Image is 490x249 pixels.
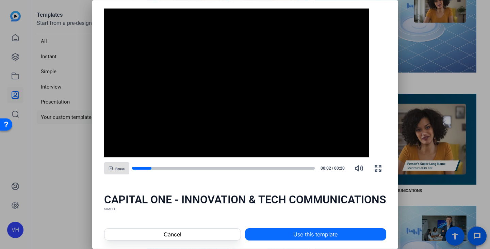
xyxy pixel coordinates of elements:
div: / [317,165,348,171]
button: Mute [351,160,367,176]
span: Pause [115,167,125,171]
button: Cancel [104,228,241,240]
span: Use this template [293,230,338,238]
span: Cancel [164,230,181,238]
button: Use this template [245,228,386,240]
button: Fullscreen [370,160,386,176]
button: Pause [104,162,129,174]
span: 00:20 [334,165,348,171]
span: 00:02 [317,165,331,171]
div: Video Player [104,9,369,158]
div: CAPITAL ONE - INNOVATION & TECH COMMUNICATIONS [104,193,386,206]
div: SIMPLE [104,206,386,212]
